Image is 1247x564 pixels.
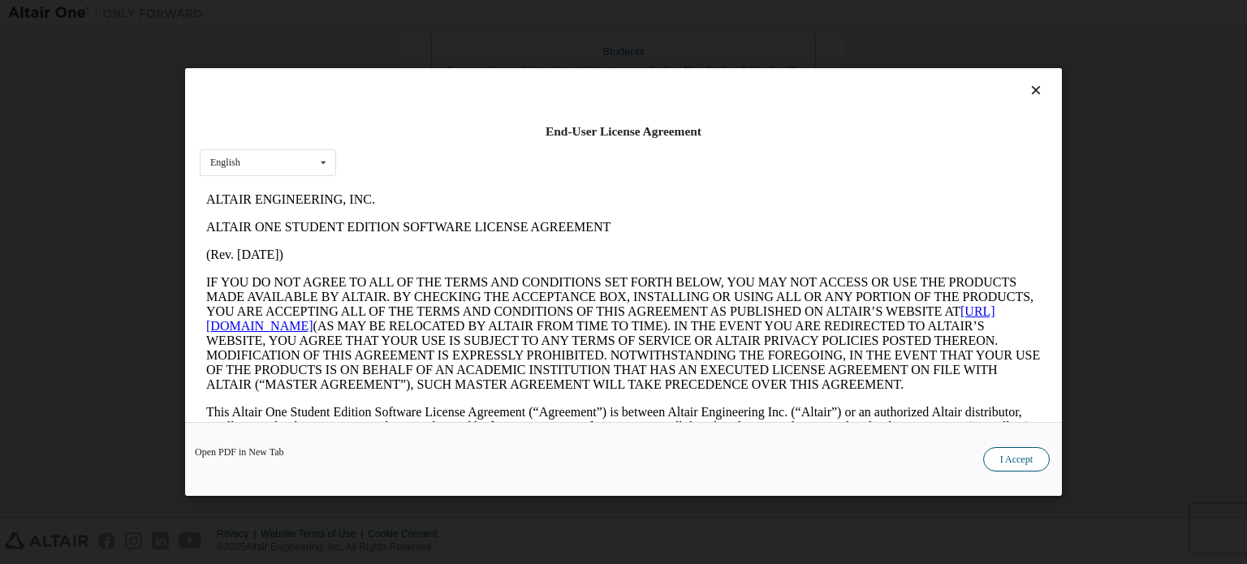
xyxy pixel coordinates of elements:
[195,447,284,457] a: Open PDF in New Tab
[210,157,240,167] div: English
[6,219,841,292] p: This Altair One Student Edition Software License Agreement (“Agreement”) is between Altair Engine...
[6,118,796,147] a: [URL][DOMAIN_NAME]
[6,62,841,76] p: (Rev. [DATE])
[6,34,841,49] p: ALTAIR ONE STUDENT EDITION SOFTWARE LICENSE AGREEMENT
[6,89,841,206] p: IF YOU DO NOT AGREE TO ALL OF THE TERMS AND CONDITIONS SET FORTH BELOW, YOU MAY NOT ACCESS OR USE...
[6,6,841,21] p: ALTAIR ENGINEERING, INC.
[200,123,1047,140] div: End-User License Agreement
[983,447,1050,471] button: I Accept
